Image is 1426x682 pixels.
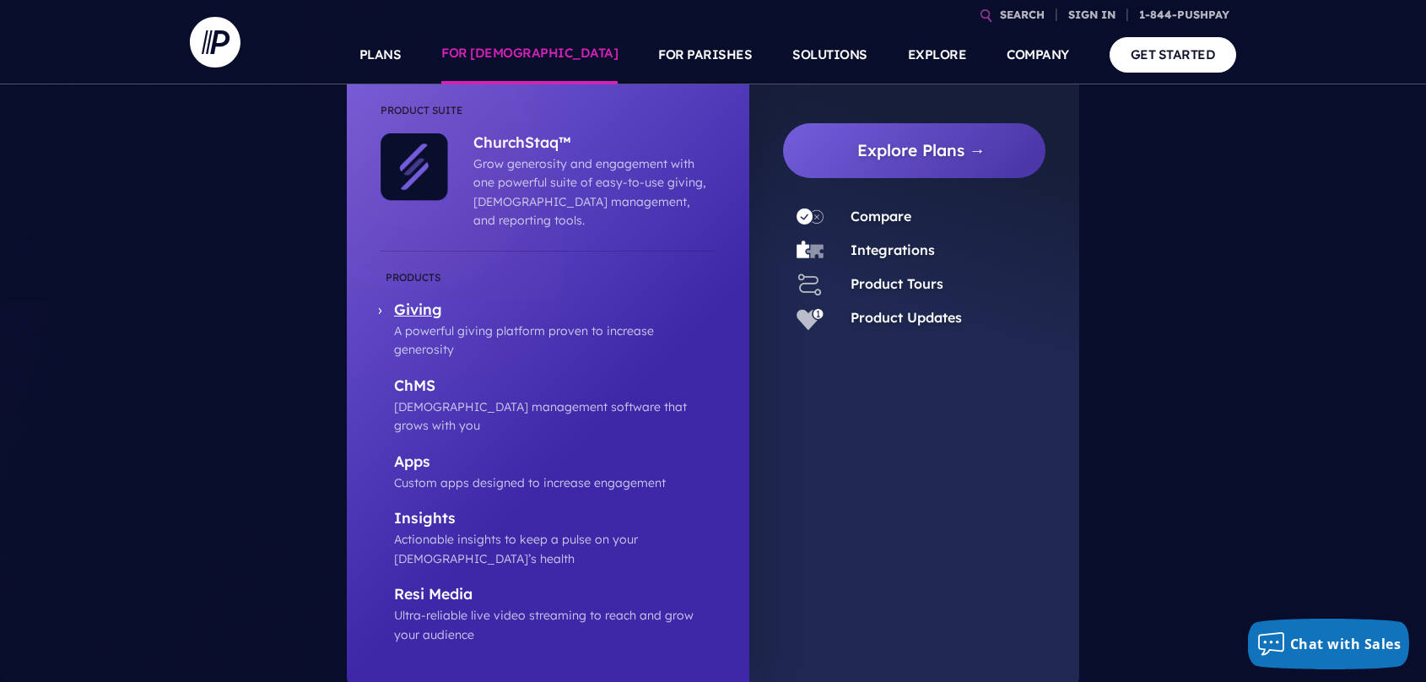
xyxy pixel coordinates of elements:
a: Integrations - Icon [783,237,837,264]
a: Apps Custom apps designed to increase engagement [381,452,716,493]
a: FOR PARISHES [658,25,752,84]
p: [DEMOGRAPHIC_DATA] management software that grows with you [394,398,716,436]
a: Product Tours [851,275,943,292]
a: EXPLORE [908,25,967,84]
a: GET STARTED [1110,37,1237,72]
a: FOR [DEMOGRAPHIC_DATA] [441,25,618,84]
a: Giving A powerful giving platform proven to increase generosity [381,268,716,360]
a: Product Updates [851,309,962,326]
a: Product Tours - Icon [783,271,837,298]
a: ChurchStaq™ Grow generosity and engagement with one powerful suite of easy-to-use giving, [DEMOGR... [448,133,707,230]
button: Chat with Sales [1248,619,1410,669]
p: Giving [394,300,716,322]
p: Resi Media [394,585,716,606]
img: Compare - Icon [797,203,824,230]
img: ChurchStaq™ - Icon [381,133,448,201]
a: Insights Actionable insights to keep a pulse on your [DEMOGRAPHIC_DATA]’s health [381,509,716,568]
a: Integrations [851,241,935,258]
a: Product Updates - Icon [783,305,837,332]
p: A powerful giving platform proven to increase generosity [394,322,716,360]
p: Ultra-reliable live video streaming to reach and grow your audience [394,606,716,644]
p: Custom apps designed to increase engagement [394,474,716,492]
a: COMPANY [1007,25,1069,84]
a: Explore Plans → [797,123,1045,178]
p: Actionable insights to keep a pulse on your [DEMOGRAPHIC_DATA]’s health [394,530,716,568]
img: Product Tours - Icon [797,271,824,298]
p: ChMS [394,376,716,398]
a: Compare - Icon [783,203,837,230]
li: Product Suite [381,101,716,133]
a: PLANS [359,25,402,84]
img: Integrations - Icon [797,237,824,264]
img: Product Updates - Icon [797,305,824,332]
p: Grow generosity and engagement with one powerful suite of easy-to-use giving, [DEMOGRAPHIC_DATA] ... [473,154,707,230]
p: ChurchStaq™ [473,133,707,154]
p: Apps [394,452,716,474]
a: ChMS [DEMOGRAPHIC_DATA] management software that grows with you [381,376,716,436]
a: SOLUTIONS [792,25,867,84]
a: Resi Media Ultra-reliable live video streaming to reach and grow your audience [381,585,716,644]
a: Compare [851,208,911,225]
p: Insights [394,509,716,530]
span: Chat with Sales [1290,635,1402,653]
